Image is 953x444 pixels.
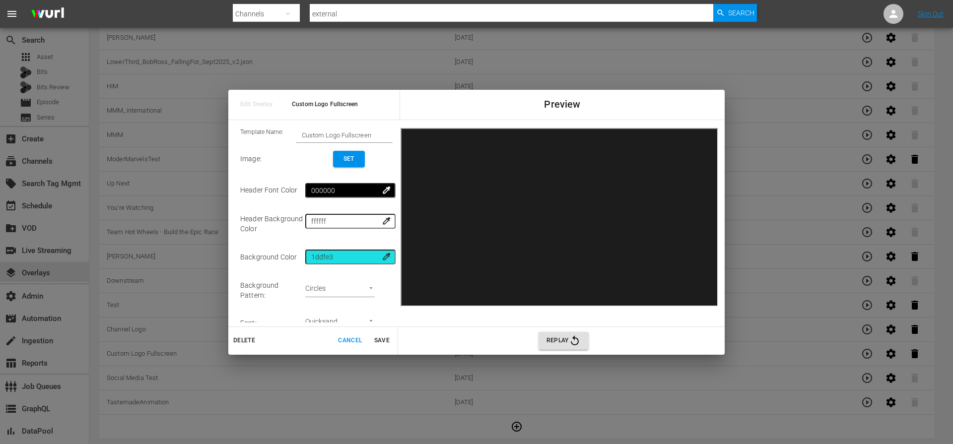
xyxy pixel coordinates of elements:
span: menu [6,8,18,20]
div: Quicksand [305,316,375,331]
span: Custom Logo Fullscreen [292,99,403,110]
span: Delete Template [228,336,260,344]
span: Delete [232,335,256,346]
span: Preview [544,99,580,110]
a: Sign Out [918,10,944,18]
button: Cancel [334,332,366,349]
span: colorize [382,216,392,226]
div: Circles [305,283,375,298]
span: colorize [382,185,392,195]
span: colorize [382,252,392,261]
button: Replay [539,332,589,350]
td: Image : [240,143,305,175]
img: ans4CAIJ8jUAAAAAAAAAAAAAAAAAAAAAAAAgQb4GAAAAAAAAAAAAAAAAAAAAAAAAJMjXAAAAAAAAAAAAAAAAAAAAAAAAgAT5G... [24,2,71,26]
span: Edit Overlay [240,99,277,110]
button: Save [366,332,398,349]
button: Set [333,151,365,167]
span: Template Name: [240,128,283,143]
td: Background Pattern : [240,272,305,308]
span: Search [728,4,754,22]
button: Delete [228,332,260,349]
td: Header Font Color [240,175,305,206]
td: Header Background Color [240,206,305,242]
td: Background Color [240,242,305,272]
span: Replay [546,335,581,347]
td: Font : [240,308,305,339]
span: Cancel [338,335,362,346]
span: Save [370,335,394,346]
span: Set [341,154,357,164]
